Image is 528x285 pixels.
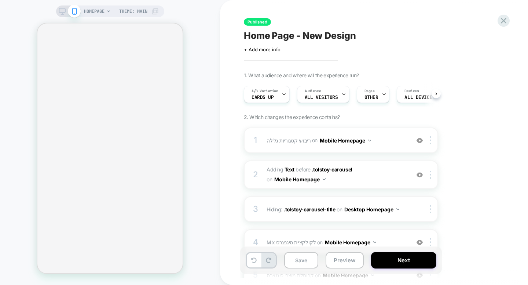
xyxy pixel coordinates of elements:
[252,167,259,182] div: 2
[252,235,259,249] div: 4
[244,30,356,41] span: Home Page - New Design
[285,166,294,173] b: Text
[404,89,419,94] span: Devices
[244,72,359,78] span: 1. What audience and where will the experience run?
[296,166,310,173] span: BEFORE
[312,166,352,173] span: .tolstoy-carousel
[267,166,294,173] span: Adding
[337,205,342,214] span: on
[252,133,259,148] div: 1
[364,89,375,94] span: Pages
[284,252,318,269] button: Save
[368,140,371,141] img: down arrow
[252,89,278,94] span: A/B Variation
[320,135,371,146] button: Mobile Homepage
[274,174,326,185] button: Mobile Homepage
[244,114,340,120] span: 2. Which changes the experience contains?
[430,136,431,144] img: close
[252,202,259,216] div: 3
[430,205,431,213] img: close
[119,5,147,17] span: Theme: MAIN
[312,136,318,145] span: on
[267,204,406,215] span: Hiding :
[267,137,311,143] span: ריבועי קטגוריות גלילה
[396,208,399,210] img: down arrow
[325,237,376,248] button: Mobile Homepage
[430,238,431,246] img: close
[323,178,326,180] img: down arrow
[417,137,423,144] img: crossed eye
[244,47,280,52] span: + Add more info
[326,252,364,269] button: Preview
[283,206,335,212] span: .tolstoy-carousel-title
[244,18,271,26] span: Published
[417,239,423,245] img: crossed eye
[344,204,399,215] button: Desktop Homepage
[404,95,435,100] span: ALL DEVICES
[317,238,323,247] span: on
[305,95,338,100] span: All Visitors
[267,239,316,245] span: Mix לקולקציית סיגנצרס
[252,95,274,100] span: Cards up
[267,175,272,184] span: on
[364,95,378,100] span: OTHER
[430,171,431,179] img: close
[371,252,436,269] button: Next
[305,89,321,94] span: Audience
[373,241,376,243] img: down arrow
[84,5,104,17] span: HOMEPAGE
[417,172,423,178] img: crossed eye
